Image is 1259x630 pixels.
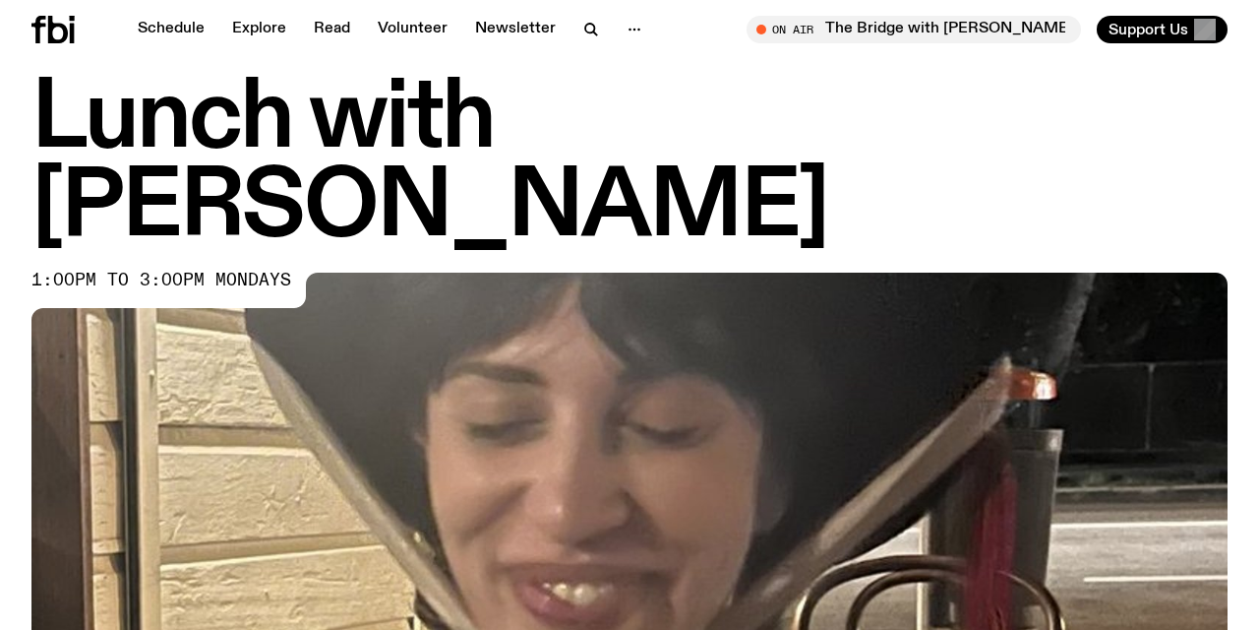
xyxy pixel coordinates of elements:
a: Read [302,16,362,43]
a: Explore [220,16,298,43]
span: 1:00pm to 3:00pm mondays [31,273,291,288]
h1: Lunch with [PERSON_NAME] [31,76,1228,253]
button: On AirThe Bridge with [PERSON_NAME] [747,16,1081,43]
span: Support Us [1109,21,1188,38]
a: Schedule [126,16,216,43]
a: Volunteer [366,16,459,43]
button: Support Us [1097,16,1228,43]
a: Newsletter [463,16,568,43]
